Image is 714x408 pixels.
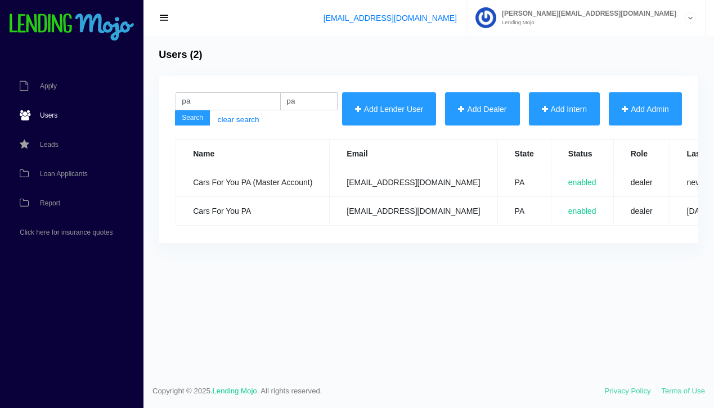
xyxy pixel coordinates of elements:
[568,178,596,187] span: enabled
[330,140,497,168] th: Email
[40,171,88,177] span: Loan Applicants
[613,168,670,197] td: dealer
[605,387,651,395] a: Privacy Policy
[496,20,676,25] small: Lending Mojo
[40,112,57,119] span: Users
[330,197,497,226] td: [EMAIL_ADDRESS][DOMAIN_NAME]
[568,207,596,216] span: enabled
[445,92,519,126] button: Add Dealer
[497,140,551,168] th: State
[40,200,60,207] span: Report
[496,10,676,17] span: [PERSON_NAME][EMAIL_ADDRESS][DOMAIN_NAME]
[342,92,437,126] button: Add Lender User
[176,168,330,197] td: Cars For You PA (Master Account)
[40,141,59,148] span: Leads
[609,92,682,126] button: Add Admin
[613,197,670,226] td: dealer
[176,92,281,110] input: Search name/email
[175,110,210,126] button: Search
[497,197,551,226] td: PA
[218,114,259,126] a: clear search
[176,140,330,168] th: Name
[497,168,551,197] td: PA
[661,387,705,395] a: Terms of Use
[213,387,257,395] a: Lending Mojo
[20,229,113,236] span: Click here for insurance quotes
[529,92,600,126] button: Add Intern
[176,197,330,226] td: Cars For You PA
[551,140,613,168] th: Status
[40,83,57,89] span: Apply
[280,92,338,110] input: State
[330,168,497,197] td: [EMAIL_ADDRESS][DOMAIN_NAME]
[324,14,457,23] a: [EMAIL_ADDRESS][DOMAIN_NAME]
[159,49,202,61] h4: Users (2)
[613,140,670,168] th: Role
[475,7,496,28] img: Profile image
[8,14,135,42] img: logo-small.png
[152,385,605,397] span: Copyright © 2025. . All rights reserved.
